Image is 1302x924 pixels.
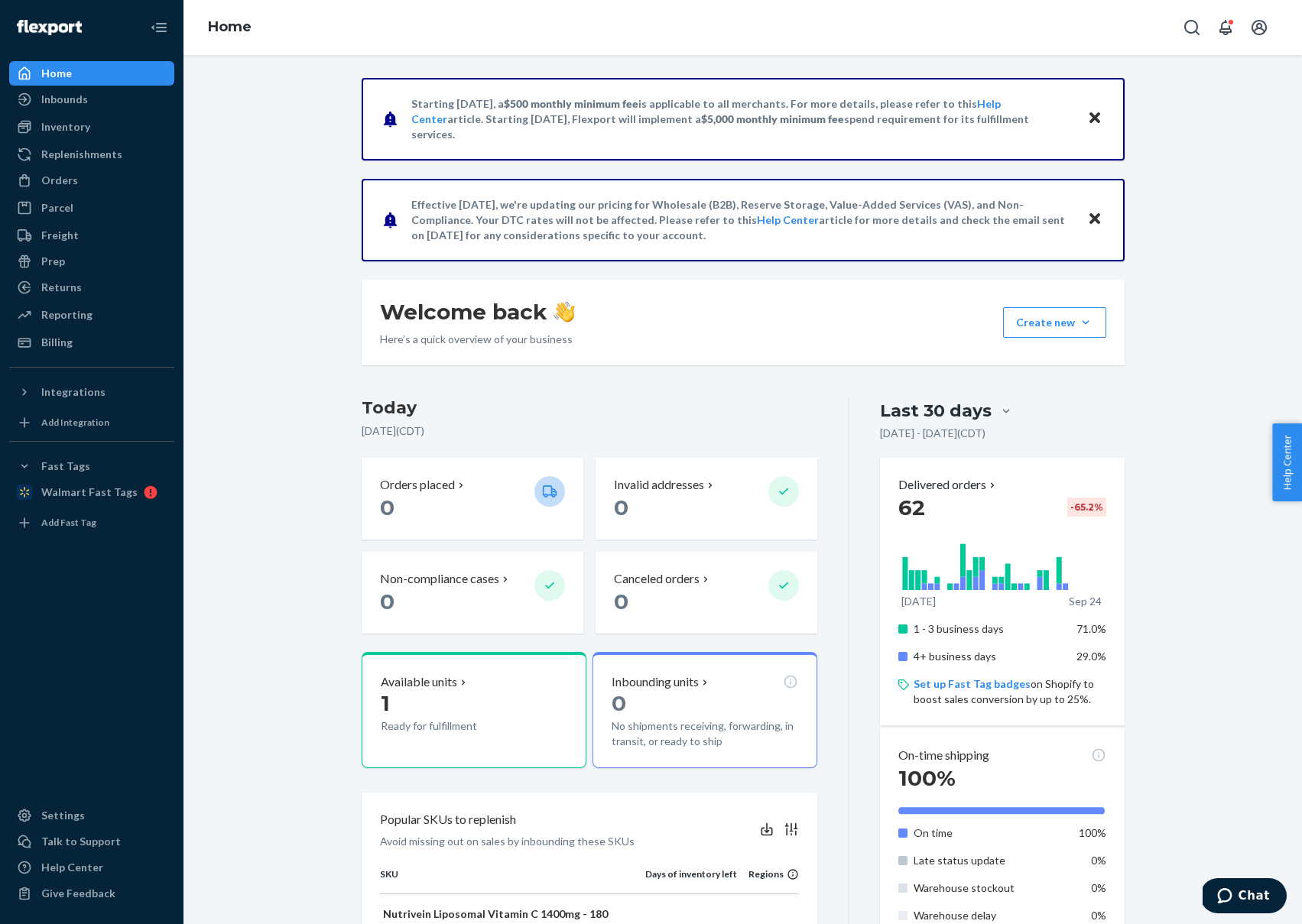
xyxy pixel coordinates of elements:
button: Help Center [1272,423,1302,501]
a: Settings [9,803,174,828]
div: Give Feedback [41,886,115,901]
div: Inventory [41,119,90,135]
span: 1 [381,690,390,716]
p: Warehouse stockout [914,880,1064,896]
span: 62 [898,494,925,520]
p: Invalid addresses [614,476,704,494]
a: Freight [9,223,174,248]
p: Ready for fulfillment [381,718,522,734]
p: on Shopify to boost sales conversion by up to 25%. [914,676,1106,707]
a: Add Integration [9,410,174,435]
p: 1 - 3 business days [914,621,1064,637]
div: -65.2 % [1067,498,1106,517]
a: Help Center [757,213,819,226]
button: Talk to Support [9,829,174,854]
button: Non-compliance cases 0 [362,552,583,634]
p: Sep 24 [1069,594,1102,609]
h3: Today [362,396,818,420]
button: Close Navigation [144,12,174,43]
div: Billing [41,335,73,350]
span: $500 monthly minimum fee [504,97,638,110]
button: Give Feedback [9,881,174,906]
button: Create new [1003,307,1106,338]
span: 0 [380,588,394,614]
button: Inbounding units0No shipments receiving, forwarding, in transit, or ready to ship [593,652,817,768]
iframe: Opens a widget where you can chat to one of our agents [1203,878,1287,916]
p: [DATE] [901,594,936,609]
img: hand-wave emoji [554,301,575,323]
th: Days of inventory left [645,867,737,893]
div: Talk to Support [41,834,121,849]
a: Returns [9,275,174,300]
a: Add Fast Tag [9,511,174,535]
p: Warehouse delay [914,908,1064,923]
a: Inbounds [9,87,174,112]
p: Available units [381,673,457,691]
span: 0% [1091,854,1106,867]
p: Late status update [914,853,1064,868]
a: Orders [9,168,174,193]
button: Open Search Box [1177,12,1207,43]
a: Home [208,18,252,35]
button: Orders placed 0 [362,458,583,540]
a: Inventory [9,115,174,139]
button: Open notifications [1210,12,1241,43]
img: Flexport logo [17,20,82,35]
button: Fast Tags [9,454,174,478]
button: Close [1085,108,1105,130]
a: Parcel [9,196,174,220]
p: Popular SKUs to replenish [380,811,516,828]
div: Walmart Fast Tags [41,485,138,500]
p: Orders placed [380,476,455,494]
a: Set up Fast Tag badges [914,677,1031,690]
span: 0 [380,494,394,520]
div: Home [41,66,72,81]
a: Billing [9,330,174,355]
p: Non-compliance cases [380,570,499,588]
div: Regions [737,867,800,880]
p: Starting [DATE], a is applicable to all merchants. For more details, please refer to this article... [411,96,1073,142]
a: Reporting [9,303,174,327]
span: 100% [898,765,956,791]
span: 0 [612,690,626,716]
button: Integrations [9,380,174,404]
p: On time [914,825,1064,841]
p: [DATE] - [DATE] ( CDT ) [880,426,985,441]
div: Integrations [41,384,106,400]
div: Prep [41,254,65,269]
div: Parcel [41,200,73,216]
span: 29.0% [1076,650,1106,663]
p: Avoid missing out on sales by inbounding these SKUs [380,834,635,849]
a: Walmart Fast Tags [9,480,174,504]
span: $5,000 monthly minimum fee [701,112,844,125]
a: Prep [9,249,174,274]
p: Here’s a quick overview of your business [380,332,575,347]
button: Open account menu [1244,12,1274,43]
div: Help Center [41,860,103,875]
div: Replenishments [41,147,122,162]
span: 100% [1079,826,1106,839]
button: Close [1085,209,1105,231]
span: 0% [1091,881,1106,894]
div: Reporting [41,307,93,323]
p: No shipments receiving, forwarding, in transit, or ready to ship [612,718,798,749]
div: Orders [41,173,78,188]
span: 71.0% [1076,622,1106,635]
th: SKU [380,867,645,893]
button: Available units1Ready for fulfillment [362,652,586,768]
p: Canceled orders [614,570,700,588]
div: Inbounds [41,92,88,107]
a: Replenishments [9,142,174,167]
div: Add Integration [41,416,109,429]
div: Fast Tags [41,459,90,474]
div: Settings [41,808,85,823]
button: Delivered orders [898,476,998,494]
span: 0 [614,588,628,614]
p: [DATE] ( CDT ) [362,423,818,439]
h1: Welcome back [380,298,575,326]
div: Freight [41,228,79,243]
ol: breadcrumbs [196,5,264,50]
button: Invalid addresses 0 [596,458,817,540]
